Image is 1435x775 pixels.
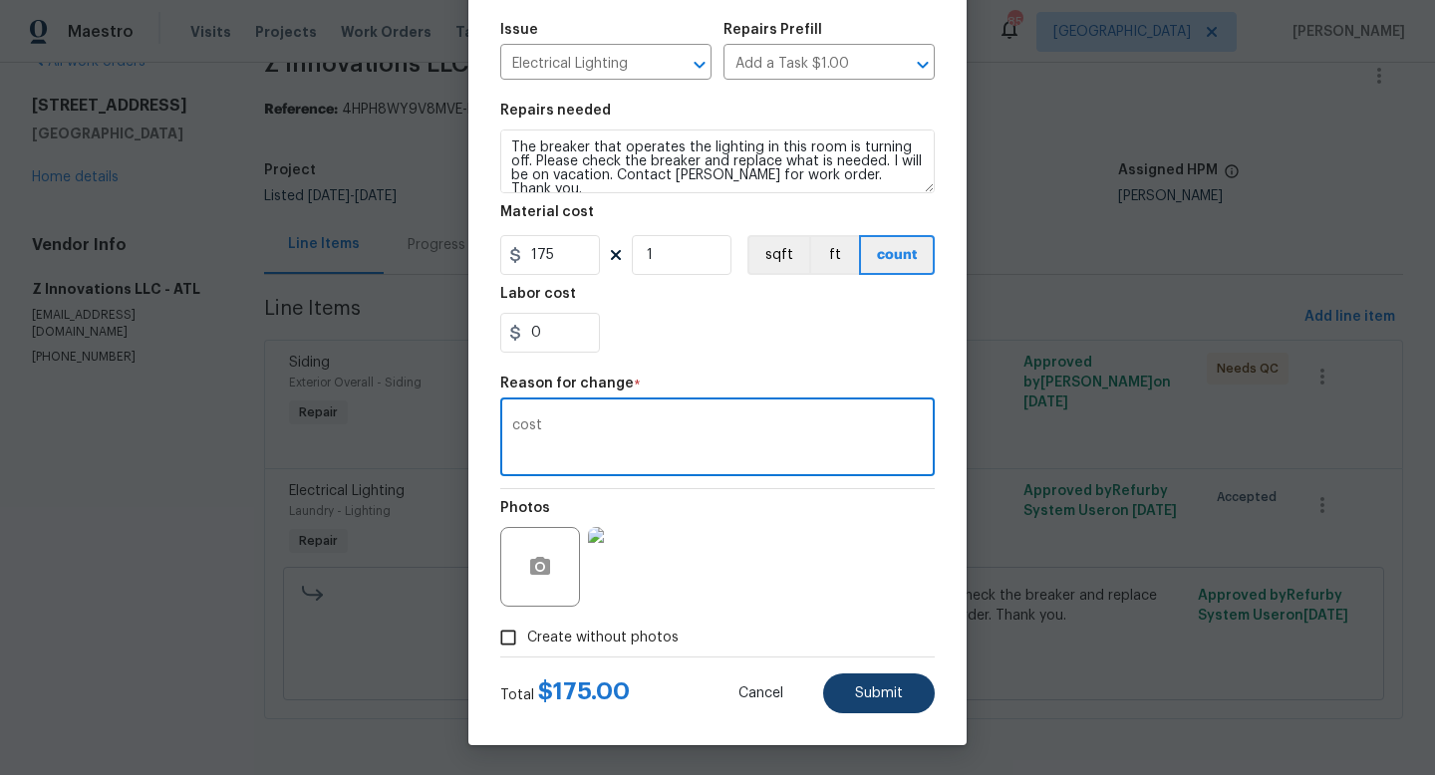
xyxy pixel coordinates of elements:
button: Open [686,51,714,79]
span: Cancel [738,686,783,701]
textarea: cost [512,418,923,460]
span: Submit [855,686,903,701]
button: count [859,235,935,275]
span: Create without photos [527,628,679,648]
button: Submit [823,673,935,713]
h5: Issue [500,23,538,37]
textarea: The breaker that operates the lighting in this room is turning off. Please check the breaker and ... [500,129,935,193]
span: $ 175.00 [538,679,630,703]
h5: Repairs Prefill [723,23,822,37]
h5: Photos [500,501,550,515]
button: Open [909,51,937,79]
h5: Material cost [500,205,594,219]
button: Cancel [707,673,815,713]
h5: Labor cost [500,287,576,301]
h5: Repairs needed [500,104,611,118]
div: Total [500,681,630,705]
button: sqft [747,235,809,275]
h5: Reason for change [500,377,634,390]
button: ft [809,235,859,275]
